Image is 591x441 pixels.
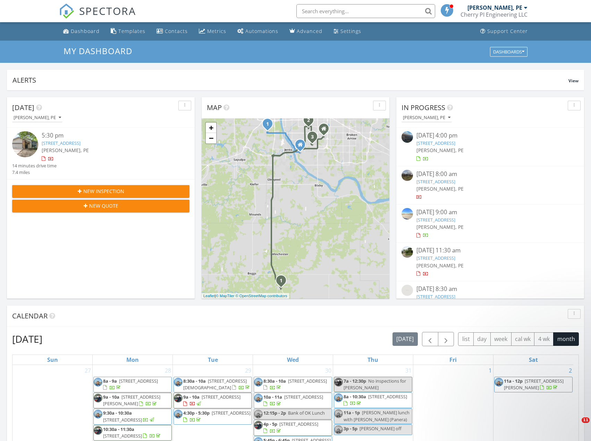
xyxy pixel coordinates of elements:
[42,140,81,146] a: [STREET_ADDRESS]
[334,392,412,408] a: 8a - 10:30a [STREET_ADDRESS]
[244,365,253,376] a: Go to July 29, 2025
[334,393,343,402] img: 20210109_141743_002.jpg
[402,208,413,219] img: streetview
[12,311,48,321] span: Calendar
[448,355,458,365] a: Friday
[416,170,564,178] div: [DATE] 8:00 am
[216,294,235,298] a: © MapTiler
[487,365,493,376] a: Go to August 1, 2025
[93,377,172,392] a: 8a - 9a [STREET_ADDRESS]
[263,394,282,400] span: 10a - 11a
[344,409,360,416] span: 11a - 1p
[324,365,333,376] a: Go to July 30, 2025
[79,3,136,18] span: SPECTORA
[165,28,188,34] div: Contacts
[263,378,286,384] span: 8:30a - 10a
[245,28,278,34] div: Automations
[402,285,579,316] a: [DATE] 8:30 am [STREET_ADDRESS] [PERSON_NAME], PE
[119,378,158,384] span: [STREET_ADDRESS]
[487,28,528,34] div: Support Center
[203,294,215,298] a: Leaflet
[490,47,527,57] button: Dashboards
[103,433,142,439] span: [STREET_ADDRESS]
[268,124,272,128] div: 3042 W 69th St S, Tulsa, OK 74132
[103,410,155,423] a: 9:30a - 10:30a [STREET_ADDRESS]
[493,49,524,54] div: Dashboards
[12,169,57,176] div: 7.4 miles
[416,147,464,153] span: [PERSON_NAME], PE
[344,393,366,400] span: 8a - 10:30a
[236,294,287,298] a: © OpenStreetMap contributors
[461,11,527,18] div: Cherry PI Engineering LLC
[416,131,564,140] div: [DATE] 4:00 pm
[235,25,281,38] a: Automations (Basic)
[334,378,343,386] img: screenshot_20250602_145829.png
[254,394,263,402] img: 20210109_141743_002.jpg
[93,409,172,424] a: 9:30a - 10:30a [STREET_ADDRESS]
[103,378,158,391] a: 8a - 9a [STREET_ADDRESS]
[12,332,42,346] h2: [DATE]
[183,378,247,391] span: [STREET_ADDRESS][DEMOGRAPHIC_DATA]
[527,355,539,365] a: Saturday
[89,202,118,209] span: New Quote
[402,246,579,277] a: [DATE] 11:30 am [STREET_ADDRESS] [PERSON_NAME], PE
[567,417,584,434] iframe: Intercom live chat
[174,378,183,386] img: 20210109_141743_002.jpg
[254,377,332,392] a: 8:30a - 10a [STREET_ADDRESS]
[103,394,160,407] span: [STREET_ADDRESS][PERSON_NAME]
[416,217,455,223] a: [STREET_ADDRESS]
[206,123,216,133] a: Zoom in
[416,285,564,293] div: [DATE] 8:30 am
[284,394,323,400] span: [STREET_ADDRESS]
[511,332,535,346] button: cal wk
[12,200,189,212] button: New Quote
[582,417,590,423] span: 11
[340,28,361,34] div: Settings
[12,75,568,85] div: Alerts
[286,355,300,365] a: Wednesday
[83,365,92,376] a: Go to July 27, 2025
[366,355,380,365] a: Thursday
[94,378,102,386] img: 20210109_141743_002.jpg
[311,135,314,140] i: 3
[402,131,413,143] img: image_processing2025082688io680x.jpeg
[108,25,148,38] a: Templates
[103,426,162,439] a: 10:30a - 11:30a [STREET_ADDRESS]
[254,410,263,418] img: 20210109_141743_002.jpg
[490,332,512,346] button: week
[287,25,325,38] a: Advanced
[266,122,269,127] i: 1
[254,393,332,408] a: 10a - 11a [STREET_ADDRESS]
[300,144,304,149] div: 10152 S Marion Ave, Tulsa OK 74131
[402,131,579,162] a: [DATE] 4:00 pm [STREET_ADDRESS] [PERSON_NAME], PE
[416,224,464,230] span: [PERSON_NAME], PE
[402,246,413,258] img: streetview
[94,410,102,418] img: 20210109_141743_002.jpg
[202,394,240,400] span: [STREET_ADDRESS]
[416,208,564,217] div: [DATE] 9:00 am
[206,355,219,365] a: Tuesday
[312,136,316,141] div: 6706 E 89th St, Tulsa, OK 74133
[404,365,413,376] a: Go to July 31, 2025
[93,393,172,408] a: 9a - 10a [STREET_ADDRESS][PERSON_NAME]
[183,378,206,384] span: 8:30a - 10a
[174,410,183,418] img: 20210109_141743_002.jpg
[478,25,531,38] a: Support Center
[12,103,34,112] span: [DATE]
[534,332,554,346] button: 4 wk
[206,133,216,143] a: Zoom out
[59,9,136,24] a: SPECTORA
[416,178,455,185] a: [STREET_ADDRESS]
[103,417,142,423] span: [STREET_ADDRESS]
[254,420,332,435] a: 4p - 5p [STREET_ADDRESS]
[402,285,413,296] img: streetview
[473,332,491,346] button: day
[309,120,313,124] div: 5732 E 62nd Pl, Tulsa, OK 74136
[174,409,252,424] a: 4:30p - 5:30p [STREET_ADDRESS]
[263,394,323,407] a: 10a - 11a [STREET_ADDRESS]
[422,332,438,346] button: Previous month
[360,425,402,432] span: [PERSON_NAME] off
[154,25,191,38] a: Contacts
[103,378,117,384] span: 8a - 9a
[553,332,579,346] button: month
